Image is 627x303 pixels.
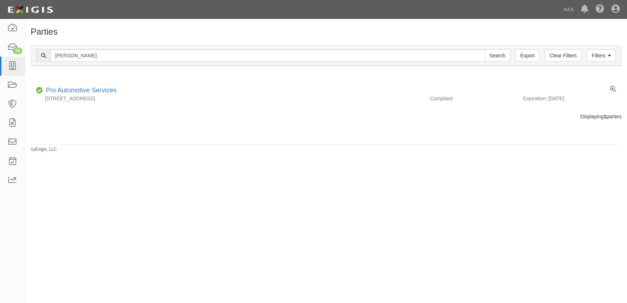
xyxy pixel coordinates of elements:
[31,146,57,153] small: by
[425,95,523,102] div: Compliant
[545,49,581,62] a: Clear Filters
[51,49,485,62] input: Search
[13,48,22,54] div: 74
[610,86,616,93] a: View results summary
[560,2,577,17] a: AAA
[516,49,539,62] a: Export
[485,49,510,62] input: Search
[31,95,425,102] div: [STREET_ADDRESS]
[25,113,627,120] div: Displaying parties
[46,87,117,94] a: Pro Automotive Services
[587,49,616,62] a: Filters
[604,114,606,119] b: 1
[31,27,622,36] h1: Parties
[596,5,604,14] i: Help Center - Complianz
[5,3,55,16] img: logo-5460c22ac91f19d4615b14bd174203de0afe785f0fc80cf4dbbc73dc1793850b.png
[35,147,57,152] a: Exigis, LLC
[36,88,43,93] i: Compliant
[43,86,117,95] div: Pro Automotive Services
[523,95,622,102] div: Expiration: [DATE]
